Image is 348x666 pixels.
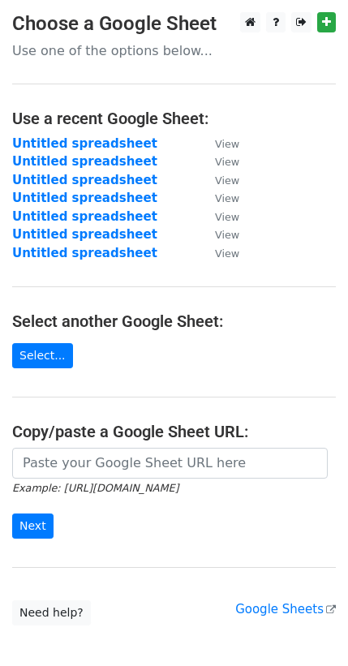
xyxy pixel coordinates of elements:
[199,173,239,187] a: View
[199,209,239,224] a: View
[215,211,239,223] small: View
[199,136,239,151] a: View
[12,482,178,494] small: Example: [URL][DOMAIN_NAME]
[12,343,73,368] a: Select...
[215,229,239,241] small: View
[12,246,157,260] a: Untitled spreadsheet
[199,246,239,260] a: View
[12,227,157,242] a: Untitled spreadsheet
[199,154,239,169] a: View
[12,154,157,169] a: Untitled spreadsheet
[235,602,336,617] a: Google Sheets
[199,227,239,242] a: View
[12,12,336,36] h3: Choose a Google Sheet
[12,422,336,441] h4: Copy/paste a Google Sheet URL:
[12,513,54,539] input: Next
[12,448,328,479] input: Paste your Google Sheet URL here
[12,191,157,205] a: Untitled spreadsheet
[199,191,239,205] a: View
[215,247,239,260] small: View
[12,109,336,128] h4: Use a recent Google Sheet:
[215,192,239,204] small: View
[12,136,157,151] a: Untitled spreadsheet
[215,156,239,168] small: View
[215,174,239,187] small: View
[12,173,157,187] a: Untitled spreadsheet
[215,138,239,150] small: View
[12,42,336,59] p: Use one of the options below...
[12,209,157,224] a: Untitled spreadsheet
[12,312,336,331] h4: Select another Google Sheet:
[12,600,91,625] a: Need help?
